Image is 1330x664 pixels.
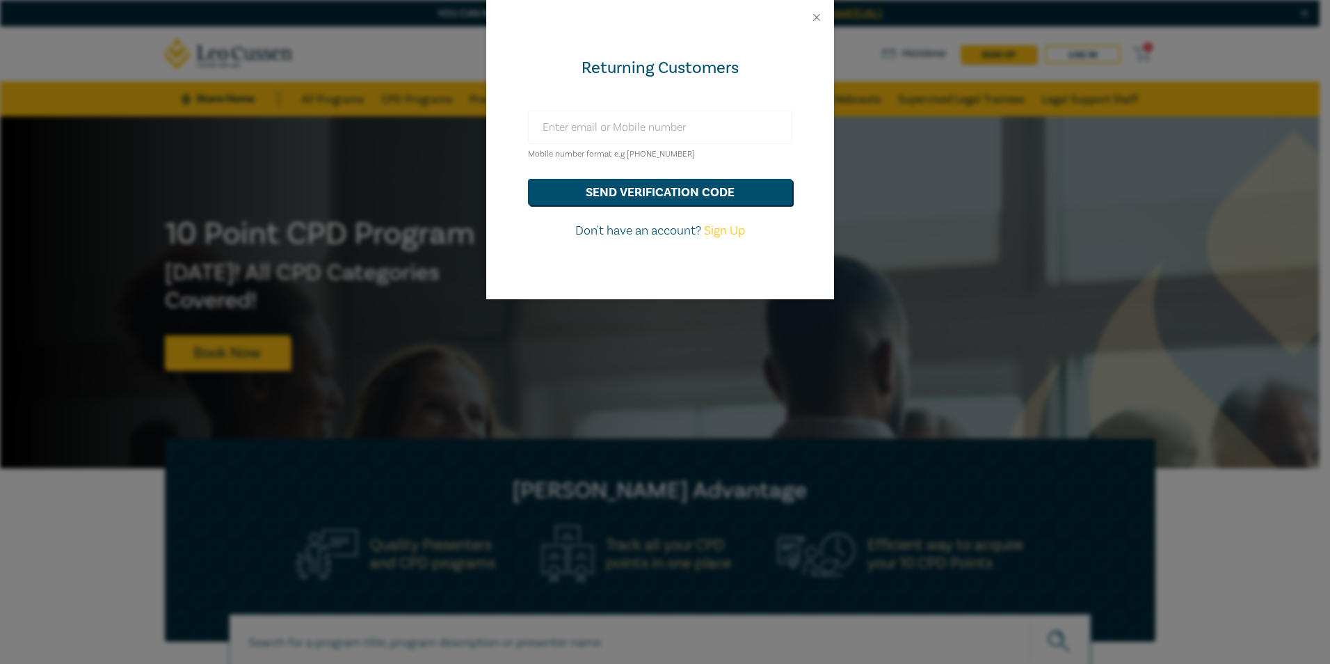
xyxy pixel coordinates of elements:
[528,222,792,240] p: Don't have an account?
[528,149,695,159] small: Mobile number format e.g [PHONE_NUMBER]
[528,57,792,79] div: Returning Customers
[704,223,745,239] a: Sign Up
[810,11,823,24] button: Close
[528,179,792,205] button: send verification code
[528,111,792,144] input: Enter email or Mobile number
